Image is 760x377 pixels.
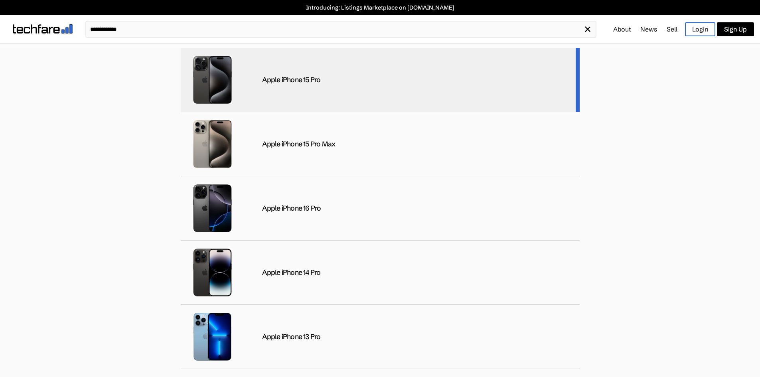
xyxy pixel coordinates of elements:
a: Sign Up [717,22,754,36]
a: News [640,25,657,33]
img: techfare logo [13,24,73,34]
a: Live Listings [19,44,63,60]
div: Apple iPhone 15 Pro [262,75,321,85]
img: public [189,56,237,104]
a: PlayStation [346,44,388,60]
img: public [189,120,237,168]
a: Market Data [697,44,741,60]
div: Apple iPhone 14 Pro [262,268,321,277]
a: iPad [160,44,181,60]
a: Login [685,22,715,36]
a: Galaxy [215,44,243,60]
a: Xbox [422,44,445,60]
a: Pixel [641,44,663,60]
a: Introducing: Listings Marketplace on [DOMAIN_NAME] [4,4,756,11]
span: ✕ [584,24,592,35]
img: public [189,249,237,296]
a: Headphones [562,44,607,60]
img: public [189,184,237,232]
a: Sell [667,25,677,33]
div: Apple iPhone 15 Pro Max [262,140,336,149]
a: iPhone [97,44,126,60]
div: Apple iPhone 16 Pro [262,204,321,213]
a: Nintendo [277,44,312,60]
div: Apple iPhone 13 Pro [262,332,321,341]
img: public [189,313,237,361]
a: About [613,25,631,33]
a: Virtual Reality [479,44,528,60]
